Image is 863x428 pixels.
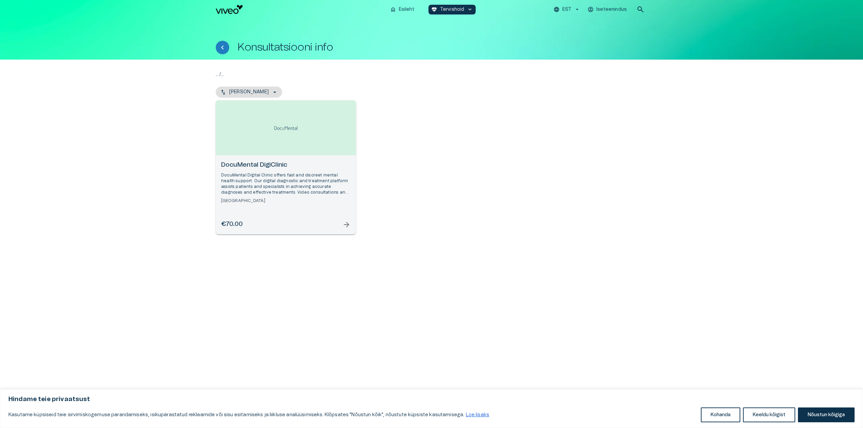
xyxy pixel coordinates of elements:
span: search [636,5,645,13]
p: EST [562,6,571,13]
a: Navigate to homepage [216,5,385,14]
span: keyboard_arrow_down [467,6,473,12]
h6: [GEOGRAPHIC_DATA] [221,198,351,204]
img: Viveo logo [216,5,243,14]
p: DocuMental Digital Clinic offers fast and discreet mental health support. Our digital diagnostic ... [221,172,351,196]
h1: Konsultatsiooni info [237,41,333,53]
p: Iseteenindus [596,6,627,13]
h6: DocuMental DigiClinic [221,161,351,170]
button: Nõustun kõigiga [798,407,855,422]
button: homeEsileht [387,5,418,14]
button: Kohanda [701,407,740,422]
p: [PERSON_NAME] [229,89,269,96]
button: ecg_heartTervishoidkeyboard_arrow_down [428,5,476,14]
button: Keeldu kõigist [743,407,795,422]
button: Tagasi [216,41,229,54]
span: home [390,6,396,12]
a: Open selected supplier available booking dates [216,100,356,234]
p: Esileht [399,6,414,13]
p: .. / .. [216,70,647,78]
button: [PERSON_NAME] [216,87,282,98]
a: Loe lisaks [466,412,490,418]
button: EST [553,5,581,14]
p: Tervishoid [440,6,465,13]
p: Hindame teie privaatsust [8,395,855,403]
span: ecg_heart [431,6,437,12]
p: Kasutame küpsiseid teie sirvimiskogemuse parandamiseks, isikupärastatud reklaamide või sisu esita... [8,411,489,419]
button: Iseteenindus [587,5,628,14]
button: open search modal [634,3,647,16]
img: DocuMental DigiClinic logo [272,117,299,139]
h6: €70.00 [221,220,243,229]
span: arrow_forward [343,221,351,229]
